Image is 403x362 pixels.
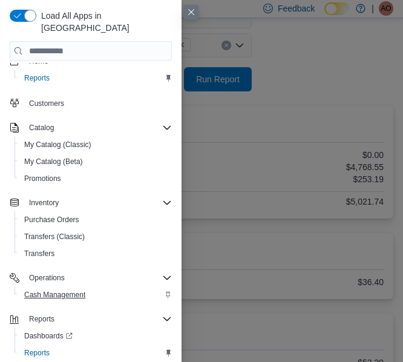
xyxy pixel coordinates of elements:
span: Transfers (Classic) [19,229,172,244]
button: Reports [24,312,59,326]
span: Reports [19,71,172,85]
button: Inventory [5,194,177,211]
span: Reports [24,348,50,358]
a: Transfers (Classic) [19,229,90,244]
a: Reports [19,346,54,360]
button: Operations [24,271,70,285]
button: Reports [5,311,177,327]
button: Transfers [15,245,177,262]
span: Purchase Orders [24,215,79,225]
span: My Catalog (Beta) [24,157,83,166]
button: Purchase Orders [15,211,177,228]
button: Promotions [15,170,177,187]
span: Transfers (Classic) [24,232,85,242]
button: Inventory [24,196,64,210]
button: Transfers (Classic) [15,228,177,245]
span: Reports [24,312,172,326]
span: Operations [24,271,172,285]
a: Promotions [19,171,66,186]
a: My Catalog (Classic) [19,137,96,152]
span: Reports [19,346,172,360]
span: Transfers [19,246,172,261]
span: My Catalog (Classic) [24,140,91,150]
span: My Catalog (Beta) [19,154,172,169]
span: Cash Management [19,288,172,302]
button: Catalog [24,120,59,135]
a: Purchase Orders [19,212,84,227]
a: Customers [24,96,69,111]
a: Reports [19,71,54,85]
span: Dashboards [24,331,73,341]
span: Dashboards [19,329,172,343]
a: Transfers [19,246,59,261]
span: Transfers [24,249,54,258]
a: Dashboards [15,327,177,344]
span: Inventory [29,198,59,208]
span: Catalog [29,123,54,133]
span: Promotions [24,174,61,183]
a: Dashboards [19,329,77,343]
span: Promotions [19,171,172,186]
span: Catalog [24,120,172,135]
a: My Catalog (Beta) [19,154,88,169]
button: My Catalog (Classic) [15,136,177,153]
button: Reports [15,344,177,361]
button: Reports [15,70,177,87]
button: Close this dialog [184,5,198,19]
a: Cash Management [19,288,90,302]
span: Cash Management [24,290,85,300]
span: Inventory [24,196,172,210]
span: Customers [29,99,64,108]
button: My Catalog (Beta) [15,153,177,170]
button: Catalog [5,119,177,136]
span: Reports [24,73,50,83]
span: Reports [29,314,54,324]
span: Purchase Orders [19,212,172,227]
span: Load All Apps in [GEOGRAPHIC_DATA] [36,10,172,34]
span: Customers [24,95,172,110]
span: Operations [29,273,65,283]
button: Operations [5,269,177,286]
span: My Catalog (Classic) [19,137,172,152]
button: Cash Management [15,286,177,303]
button: Customers [5,94,177,111]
